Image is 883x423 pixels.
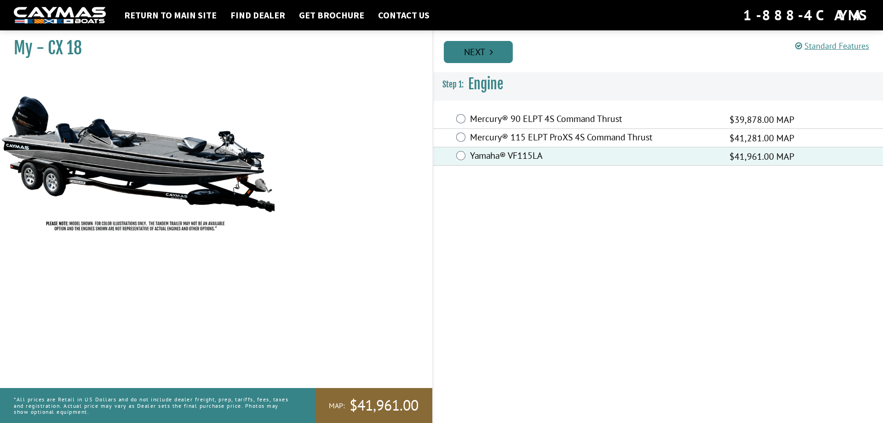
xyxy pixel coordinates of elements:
label: Mercury® 115 ELPT ProXS 4S Command Thrust [470,132,718,145]
img: white-logo-c9c8dbefe5ff5ceceb0f0178aa75bf4bb51f6bca0971e226c86eb53dfe498488.png [14,7,106,24]
span: MAP: [329,401,345,411]
label: Mercury® 90 ELPT 4S Command Thrust [470,113,718,127]
a: Next [444,41,513,63]
span: $41,281.00 MAP [729,131,794,145]
span: $39,878.00 MAP [729,113,794,127]
h1: My - CX 18 [14,38,409,58]
a: Get Brochure [294,9,369,21]
h3: Engine [433,67,883,101]
label: Yamaha® VF115LA [470,150,718,163]
span: $41,961.00 [350,396,419,415]
a: Find Dealer [226,9,290,21]
a: Return to main site [120,9,221,21]
span: $41,961.00 MAP [729,150,794,163]
a: MAP:$41,961.00 [315,388,432,423]
ul: Pagination [441,40,883,63]
a: Contact Us [373,9,434,21]
a: Standard Features [795,41,869,51]
p: *All prices are Retail in US Dollars and do not include dealer freight, prep, tariffs, fees, taxe... [14,392,294,419]
div: 1-888-4CAYMAS [743,5,869,25]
